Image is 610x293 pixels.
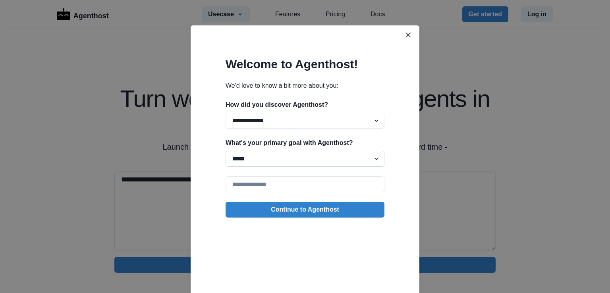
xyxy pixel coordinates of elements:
p: What's your primary goal with Agenthost? [226,138,384,148]
button: Close [402,29,415,41]
p: How did you discover Agenthost? [226,100,384,110]
h2: Welcome to Agenthost! [226,57,384,71]
button: Continue to Agenthost [226,202,384,218]
p: We'd love to know a bit more about you: [226,81,384,91]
